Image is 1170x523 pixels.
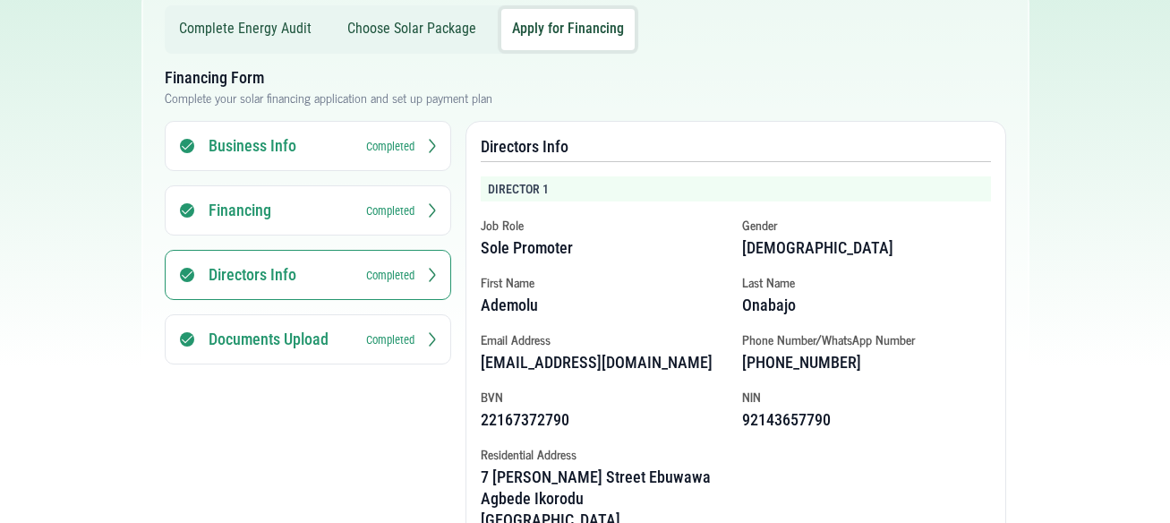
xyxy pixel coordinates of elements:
p: Phone Number/WhatsApp Number [742,330,989,348]
p: Complete your solar financing application and set up payment plan [165,89,1006,107]
button: Choose Solar Package [337,9,487,50]
h3: Financing Form [165,67,1006,89]
h3: Business Info [209,135,352,157]
h3: Directors Info [209,264,352,286]
p: Residential Address [481,445,728,463]
small: Completed [366,202,414,219]
button: Financing Completed [165,185,451,236]
p: Gender [742,216,989,234]
h4: [PHONE_NUMBER] [742,352,989,373]
button: Business Info Completed [165,121,451,171]
p: Email Address [481,330,728,348]
h3: Directors Info [481,136,991,158]
h4: Ademolu [481,295,728,316]
h4: 22167372790 [481,409,728,431]
p: First Name [481,273,728,291]
h3: Documents Upload [209,329,352,350]
p: Job Role [481,216,728,234]
h4: [EMAIL_ADDRESS][DOMAIN_NAME] [481,352,728,373]
button: Directors Info Completed [165,250,451,300]
small: Completed [366,331,414,348]
h4: 92143657790 [742,409,989,431]
h5: Director 1 [488,180,984,198]
h4: [DEMOGRAPHIC_DATA] [742,237,989,259]
p: NIN [742,388,989,406]
h4: Sole Promoter [481,237,728,259]
button: Complete Energy Audit [168,9,322,50]
small: Completed [366,138,414,155]
button: Apply for Financing [501,9,635,50]
p: Last Name [742,273,989,291]
small: Completed [366,267,414,284]
button: Documents Upload Completed [165,314,451,364]
h4: Onabajo [742,295,989,316]
p: BVN [481,388,728,406]
h3: Financing [209,200,352,221]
